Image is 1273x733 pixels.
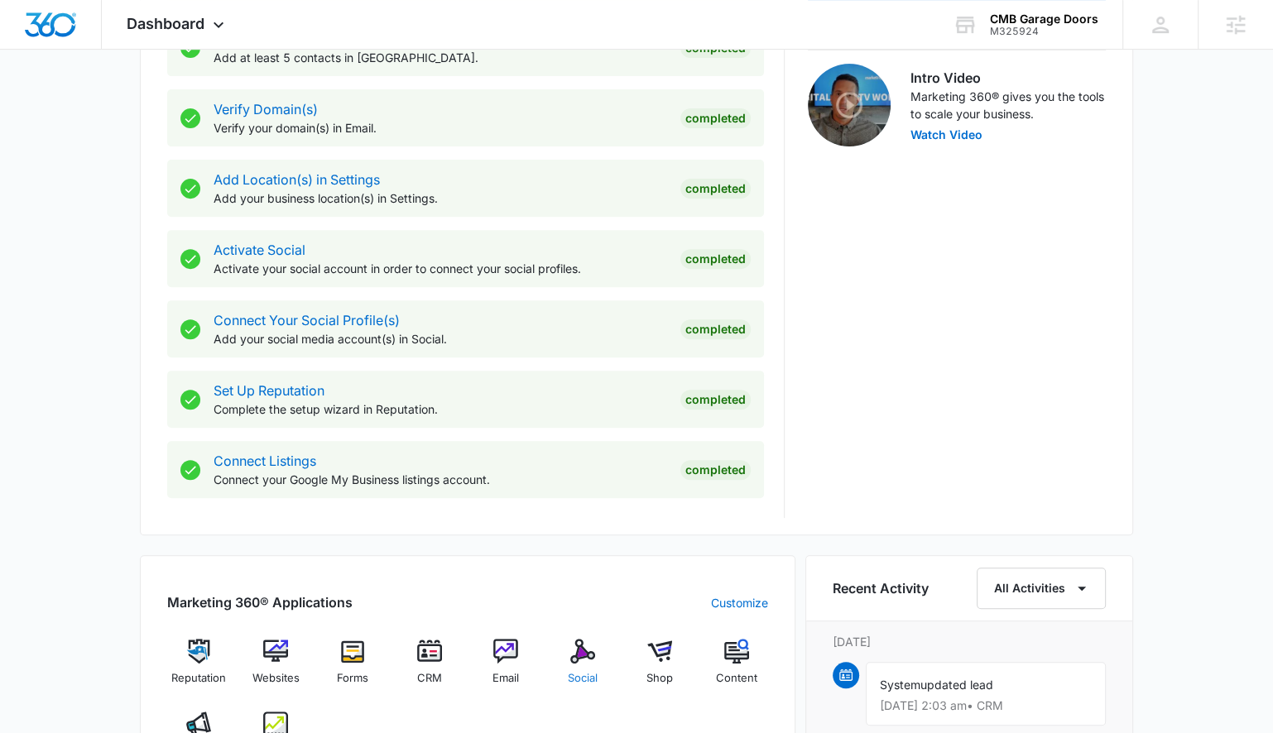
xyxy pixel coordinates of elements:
span: Forms [337,670,368,687]
span: CRM [417,670,442,687]
div: Completed [680,390,751,410]
a: Connect Listings [214,453,316,469]
a: Add Location(s) in Settings [214,171,380,188]
div: Completed [680,460,751,480]
span: Reputation [171,670,226,687]
p: Connect your Google My Business listings account. [214,471,667,488]
a: Connect Your Social Profile(s) [214,312,400,328]
p: Add at least 5 contacts in [GEOGRAPHIC_DATA]. [214,49,667,66]
a: Websites [244,639,308,698]
div: account id [990,26,1098,37]
span: System [880,678,920,692]
a: Customize [711,594,768,611]
span: Shop [646,670,673,687]
p: [DATE] [833,633,1106,650]
h2: Marketing 360® Applications [167,592,353,612]
div: Completed [680,179,751,199]
p: Verify your domain(s) in Email. [214,119,667,137]
span: updated lead [920,678,993,692]
a: CRM [397,639,461,698]
span: Email [492,670,519,687]
p: [DATE] 2:03 am • CRM [880,700,1092,711]
a: Forms [321,639,385,698]
p: Add your business location(s) in Settings. [214,189,667,207]
div: Completed [680,108,751,128]
a: Email [474,639,538,698]
a: Social [551,639,615,698]
div: account name [990,12,1098,26]
p: Activate your social account in order to connect your social profiles. [214,260,667,277]
div: Completed [680,249,751,269]
button: Watch Video [910,129,982,141]
a: Reputation [167,639,231,698]
span: Content [716,670,757,687]
h3: Intro Video [910,68,1106,88]
span: Social [568,670,598,687]
a: Shop [628,639,692,698]
a: Content [704,639,768,698]
p: Marketing 360® gives you the tools to scale your business. [910,88,1106,122]
img: Intro Video [808,64,891,146]
h6: Recent Activity [833,578,929,598]
a: Activate Social [214,242,305,258]
p: Complete the setup wizard in Reputation. [214,400,667,418]
a: Set Up Reputation [214,382,324,399]
div: Completed [680,319,751,339]
span: Websites [252,670,300,687]
a: Verify Domain(s) [214,101,318,117]
button: All Activities [977,568,1106,609]
span: Dashboard [127,15,204,32]
p: Add your social media account(s) in Social. [214,330,667,347]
